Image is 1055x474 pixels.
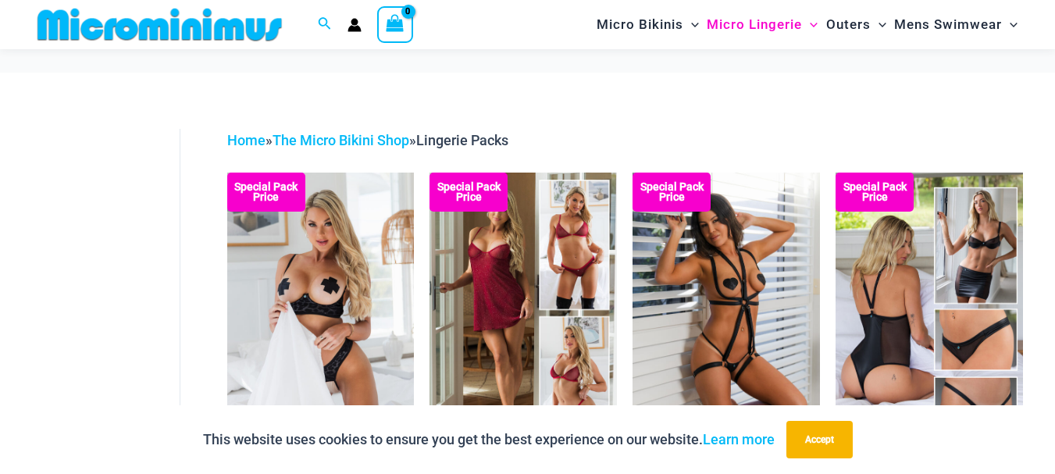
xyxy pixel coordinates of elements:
[227,182,305,202] b: Special Pack Price
[836,173,1023,454] img: All Styles (1)
[836,182,914,202] b: Special Pack Price
[633,173,820,454] a: Truth or Dare Black 1905 Bodysuit 611 Micro 07 Truth or Dare Black 1905 Bodysuit 611 Micro 06Trut...
[786,421,853,458] button: Accept
[633,173,820,454] img: Truth or Dare Black 1905 Bodysuit 611 Micro 07
[1002,5,1018,45] span: Menu Toggle
[227,173,415,454] a: Nights Fall Silver Leopard 1036 Bra 6046 Thong 09v2 Nights Fall Silver Leopard 1036 Bra 6046 Thon...
[348,18,362,32] a: Account icon link
[203,428,775,451] p: This website uses cookies to ensure you get the best experience on our website.
[31,7,288,42] img: MM SHOP LOGO FLAT
[273,132,409,148] a: The Micro Bikini Shop
[318,15,332,34] a: Search icon link
[227,173,415,454] img: Nights Fall Silver Leopard 1036 Bra 6046 Thong 09v2
[836,173,1023,454] a: All Styles (1) Running Wild Midnight 1052 Top 6512 Bottom 04Running Wild Midnight 1052 Top 6512 B...
[593,5,703,45] a: Micro BikinisMenu ToggleMenu Toggle
[871,5,886,45] span: Menu Toggle
[683,5,699,45] span: Menu Toggle
[429,173,617,454] a: Guilty Pleasures Red Collection Pack F Guilty Pleasures Red Collection Pack BGuilty Pleasures Red...
[429,182,508,202] b: Special Pack Price
[227,132,266,148] a: Home
[377,6,413,42] a: View Shopping Cart, empty
[227,132,508,148] span: » »
[597,5,683,45] span: Micro Bikinis
[416,132,508,148] span: Lingerie Packs
[703,5,822,45] a: Micro LingerieMenu ToggleMenu Toggle
[802,5,818,45] span: Menu Toggle
[703,431,775,447] a: Learn more
[822,5,890,45] a: OutersMenu ToggleMenu Toggle
[39,116,180,429] iframe: TrustedSite Certified
[894,5,1002,45] span: Mens Swimwear
[890,5,1021,45] a: Mens SwimwearMenu ToggleMenu Toggle
[590,2,1024,47] nav: Site Navigation
[429,173,617,454] img: Guilty Pleasures Red Collection Pack F
[633,182,711,202] b: Special Pack Price
[707,5,802,45] span: Micro Lingerie
[826,5,871,45] span: Outers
